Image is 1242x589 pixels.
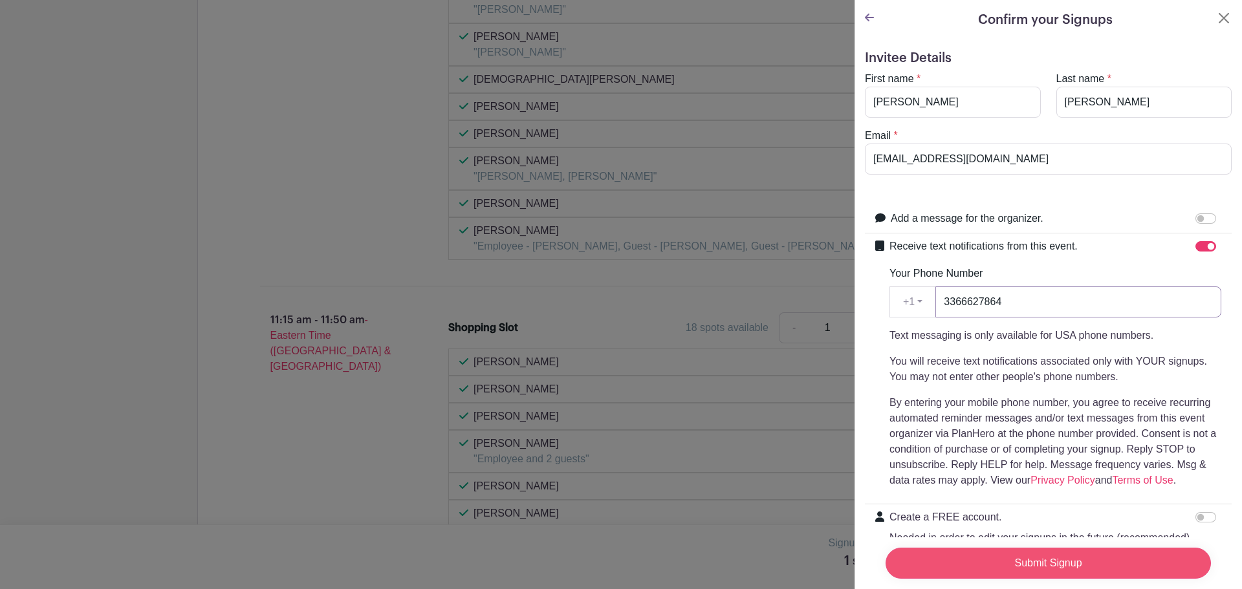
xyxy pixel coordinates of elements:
[889,286,936,317] button: +1
[865,128,891,144] label: Email
[865,50,1232,66] h5: Invitee Details
[886,548,1211,579] input: Submit Signup
[891,211,1043,226] label: Add a message for the organizer.
[889,530,1193,546] p: Needed in order to edit your signups in the future (recommended).
[889,395,1221,488] p: By entering your mobile phone number, you agree to receive recurring automated reminder messages ...
[889,354,1221,385] p: You will receive text notifications associated only with YOUR signups. You may not enter other pe...
[1216,10,1232,26] button: Close
[865,71,914,87] label: First name
[978,10,1113,30] h5: Confirm your Signups
[889,509,1193,525] p: Create a FREE account.
[1056,71,1105,87] label: Last name
[889,328,1221,343] p: Text messaging is only available for USA phone numbers.
[1112,475,1173,486] a: Terms of Use
[889,266,983,281] label: Your Phone Number
[889,239,1078,254] label: Receive text notifications from this event.
[1030,475,1095,486] a: Privacy Policy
